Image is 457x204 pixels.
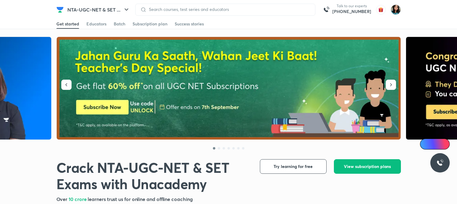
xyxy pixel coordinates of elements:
[436,159,444,166] img: ttu
[56,6,64,13] img: Company Logo
[114,21,125,27] div: Batch
[56,21,79,27] div: Get started
[88,196,193,202] span: learners trust us for online and offline coaching
[133,21,167,27] div: Subscription plan
[344,163,391,169] span: View subscription plans
[420,139,450,150] a: Ai Doubts
[146,7,310,12] input: Search courses, test series and educators
[86,21,106,27] div: Educators
[69,196,88,202] span: 10 crore
[430,142,446,146] span: Ai Doubts
[320,4,332,16] img: call-us
[56,159,250,192] h1: Crack NTA-UGC-NET & SET Exams with Unacademy
[274,163,313,169] span: Try learning for free
[56,196,69,202] span: Over
[332,8,371,15] a: [PHONE_NUMBER]
[114,19,125,29] a: Batch
[56,19,79,29] a: Get started
[64,4,134,16] button: NTA-UGC-NET & SET ...
[175,19,204,29] a: Success stories
[260,159,327,174] button: Try learning for free
[376,5,386,15] img: avatar
[175,21,204,27] div: Success stories
[86,19,106,29] a: Educators
[424,142,428,146] img: Icon
[332,4,371,8] p: Talk to our experts
[133,19,167,29] a: Subscription plan
[334,159,401,174] button: View subscription plans
[391,5,401,15] img: Shalini Auddy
